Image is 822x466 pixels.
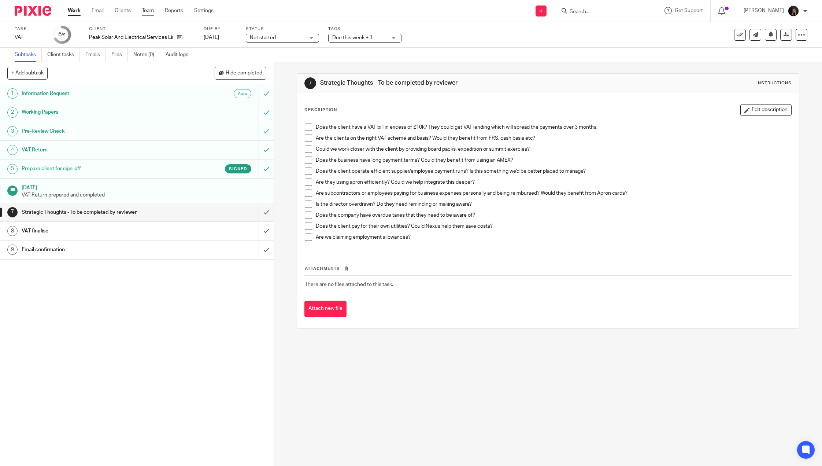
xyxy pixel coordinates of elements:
h1: Strategic Thoughts - To be completed by reviewer [22,207,175,218]
p: Does the business have long payment terms? Could they benefit from using an AMEX? [316,157,791,164]
h1: [DATE] [22,182,266,191]
span: Hide completed [226,70,262,76]
span: Not started [250,35,276,40]
label: Status [246,26,319,32]
span: Signed [229,166,247,172]
a: Email [92,7,104,14]
label: Tags [328,26,401,32]
label: Client [89,26,195,32]
h1: VAT finalise [22,225,175,236]
p: Are subcontractors or employees paying for business expenses personally and being reimbursed? Wou... [316,190,791,197]
h1: Pre-Review Check [22,126,175,137]
p: Does the client have a VAT bill in excess of £10k? They could get VAT lending which will spread t... [316,124,791,131]
h1: Information Request [22,88,175,99]
a: Client tasks [47,48,80,62]
span: Get Support [675,8,703,13]
p: Are they using apron efficiently? Could we help integrate this deeper? [316,179,791,186]
p: Is the director overdrawn? Do they need reminding or making aware? [316,201,791,208]
span: Attachments [305,267,340,271]
small: /9 [62,33,66,37]
div: 9 [7,245,18,255]
p: Could we work closer with the client by providing board packs, expedition or summit exercies? [316,146,791,153]
a: Audit logs [166,48,194,62]
p: VAT Return prepared and completed [22,191,266,199]
div: 3 [7,126,18,136]
p: Does the client operate efficient supplier/employee payment runs? Is this something we'd be bette... [316,168,791,175]
a: Subtasks [15,48,42,62]
div: 7 [7,207,18,217]
div: VAT [15,34,44,41]
button: Hide completed [215,67,266,79]
div: 5 [7,164,18,174]
label: Due by [204,26,237,32]
a: Work [68,7,81,14]
a: Notes (0) [133,48,160,62]
div: 7 [304,77,316,89]
label: Task [15,26,44,32]
p: [PERSON_NAME] [744,7,784,14]
div: 4 [7,145,18,155]
p: Does the company have overdue taxes that they need to be aware of? [316,212,791,219]
div: Instructions [756,80,792,86]
p: Are we claiming employment allowances? [316,234,791,241]
h1: Prepare client for sign-off [22,163,175,174]
a: Clients [115,7,131,14]
p: Are the clients on the right VAT scheme and basis? Would they benefit from FRS, cash basis etc? [316,135,791,142]
button: + Add subtask [7,67,48,79]
div: 2 [7,107,18,118]
h1: Working Papers [22,107,175,118]
img: 455A9867.jpg [788,5,799,17]
span: [DATE] [204,35,219,40]
span: Due this week + 1 [332,35,373,40]
p: Description [304,107,337,113]
button: Attach new file [304,301,347,317]
span: There are no files attached to this task. [305,282,393,287]
h1: VAT Return [22,144,175,155]
p: Peak Solar And Electrical Services Limited [89,34,173,41]
h1: Strategic Thoughts - To be completed by reviewer [320,79,564,87]
button: Edit description [740,104,792,116]
input: Search [569,9,635,15]
div: 8 [7,226,18,236]
a: Files [111,48,128,62]
p: Does the client pay for their own utilities? Could Nexus help them save costs? [316,223,791,230]
img: Pixie [15,6,51,16]
a: Reports [165,7,183,14]
div: Auto [234,89,251,98]
a: Settings [194,7,214,14]
h1: Email confirmation [22,244,175,255]
div: 6 [58,30,66,39]
a: Team [142,7,154,14]
div: 1 [7,88,18,99]
a: Emails [85,48,106,62]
